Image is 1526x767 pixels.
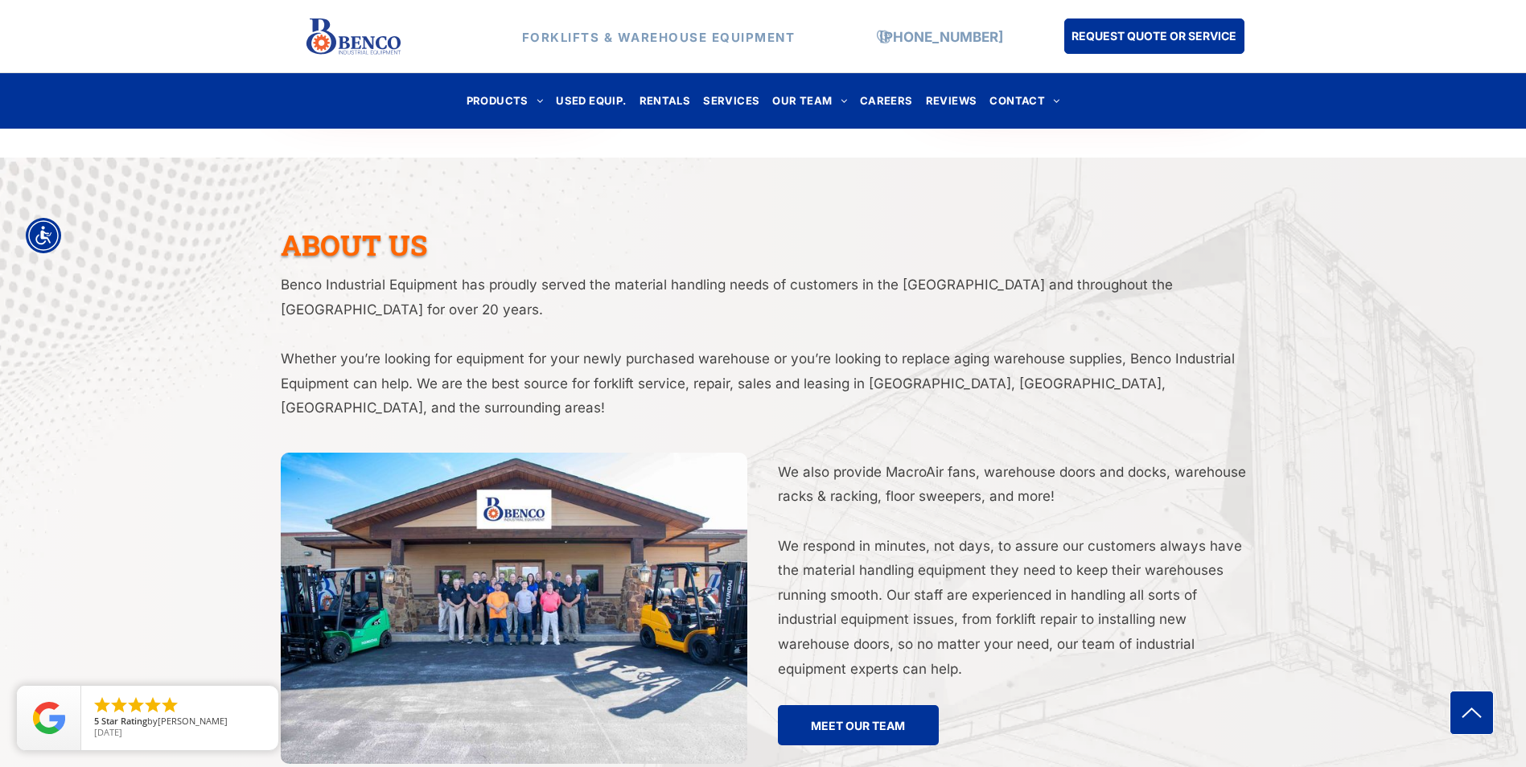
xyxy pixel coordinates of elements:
[983,90,1066,112] a: CONTACT
[778,538,1242,677] span: We respond in minutes, not days, to assure our customers always have the material handling equipm...
[33,702,65,734] img: Review Rating
[549,90,632,112] a: USED EQUIP.
[281,226,427,263] span: ABOUT US
[281,277,1173,318] span: Benco Industrial Equipment has proudly served the material handling needs of customers in the [GE...
[853,90,919,112] a: CAREERS
[460,90,550,112] a: PRODUCTS
[26,218,61,253] div: Accessibility Menu
[93,695,112,715] li: 
[919,90,984,112] a: REVIEWS
[126,695,146,715] li: 
[158,715,228,727] span: [PERSON_NAME]
[160,695,179,715] li: 
[281,351,1235,416] span: Whether you’re looking for equipment for your newly purchased warehouse or you’re looking to repl...
[1071,21,1236,51] span: REQUEST QUOTE OR SERVICE
[766,90,853,112] a: OUR TEAM
[109,695,129,715] li: 
[522,29,796,44] strong: FORKLIFTS & WAREHOUSE EQUIPMENT
[94,715,99,727] span: 5
[1064,18,1244,54] a: REQUEST QUOTE OR SERVICE
[697,90,766,112] a: SERVICES
[778,705,939,745] a: MEET OUR TEAM
[633,90,697,112] a: RENTALS
[101,715,147,727] span: Star Rating
[94,716,265,728] span: by
[94,726,122,738] span: [DATE]
[778,464,1246,505] span: We also provide MacroAir fans, warehouse doors and docks, warehouse racks & racking, floor sweepe...
[143,695,162,715] li: 
[281,453,747,764] img: bencoindustrial
[811,711,905,740] span: MEET OUR TEAM
[879,28,1003,44] a: [PHONE_NUMBER]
